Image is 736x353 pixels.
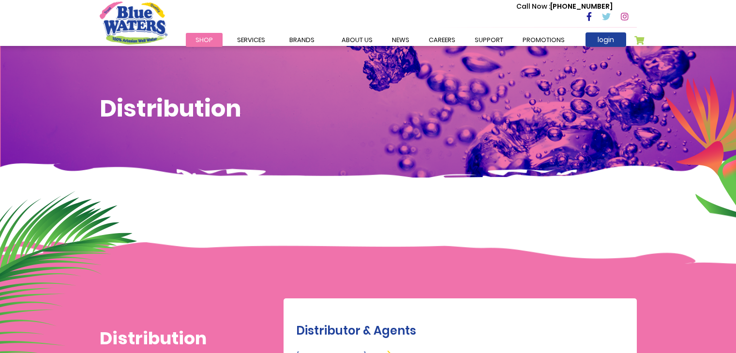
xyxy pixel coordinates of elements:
[586,32,626,47] a: login
[465,33,513,47] a: support
[419,33,465,47] a: careers
[516,1,550,11] span: Call Now :
[296,324,632,338] h2: Distributor & Agents
[289,35,315,44] span: Brands
[332,33,382,47] a: about us
[513,33,574,47] a: Promotions
[100,328,223,349] h1: Distribution
[100,95,637,123] h1: Distribution
[100,1,167,44] a: store logo
[195,35,213,44] span: Shop
[382,33,419,47] a: News
[516,1,613,12] p: [PHONE_NUMBER]
[237,35,265,44] span: Services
